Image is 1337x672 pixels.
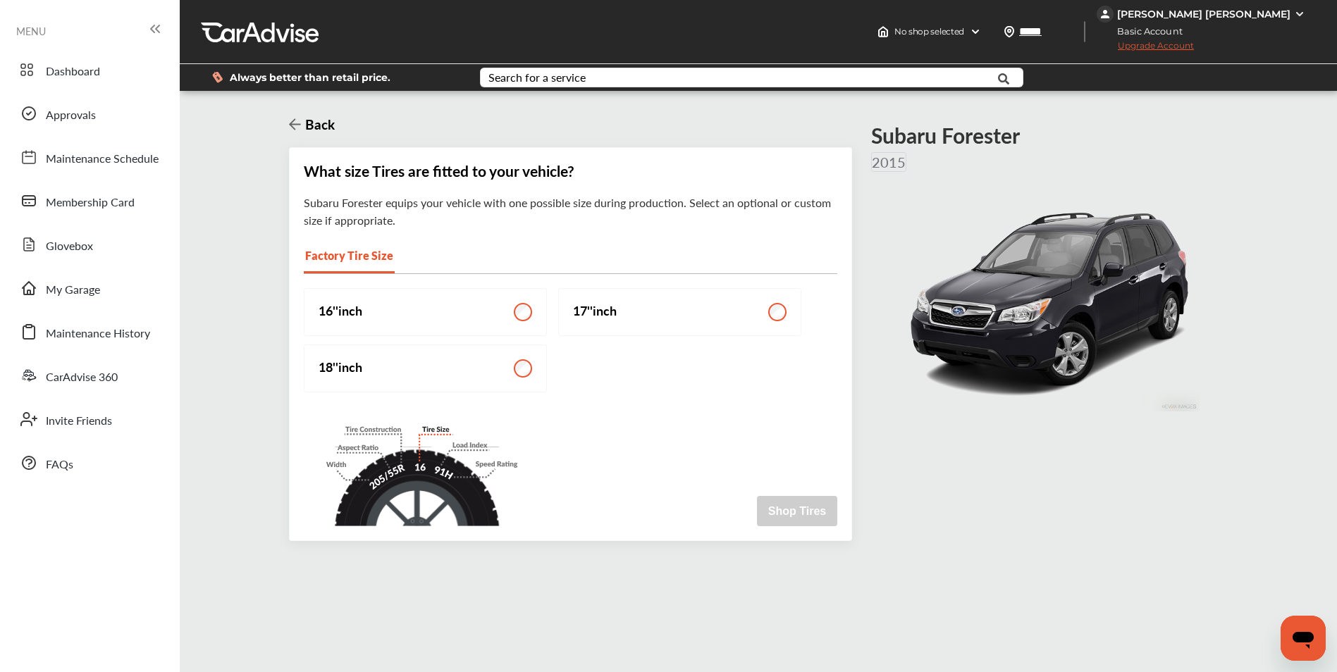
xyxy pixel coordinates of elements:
[1117,8,1290,20] div: [PERSON_NAME] [PERSON_NAME]
[16,25,46,37] span: MENU
[13,313,166,350] a: Maintenance History
[46,150,159,168] span: Maintenance Schedule
[13,226,166,263] a: Glovebox
[899,186,1200,411] img: 9645_st0640_046.jpg
[304,288,547,336] label: 16 '' inch
[1281,616,1326,661] iframe: Button to launch messaging window
[13,182,166,219] a: Membership Card
[301,115,335,134] h3: Back
[514,359,532,378] input: 18''inch
[304,239,395,273] div: Factory Tire Size
[1097,6,1114,23] img: jVpblrzwTbfkPYzPPzSLxeg0AAAAASUVORK5CYII=
[558,288,801,336] label: 17 '' inch
[1294,8,1305,20] img: WGsFRI8htEPBVLJbROoPRyZpYNWhNONpIPPETTm6eUC0GeLEiAAAAAElFTkSuQmCC
[13,270,166,306] a: My Garage
[46,63,100,81] span: Dashboard
[13,357,166,394] a: CarAdvise 360
[46,106,96,125] span: Approvals
[304,194,837,229] div: Subaru Forester equips your vehicle with one possible size during production. Select an optional ...
[212,71,223,83] img: dollor_label_vector.a70140d1.svg
[1004,26,1015,37] img: location_vector.a44bc228.svg
[46,281,100,299] span: My Garage
[768,303,787,321] input: 17''inch
[46,412,112,430] span: Invite Friends
[230,73,390,82] span: Always better than retail price.
[1097,40,1194,58] span: Upgrade Account
[871,123,1020,149] h4: Subaru Forester
[1084,21,1085,42] img: header-divider.bc55588e.svg
[46,194,135,212] span: Membership Card
[13,401,166,437] a: Invite Friends
[871,152,906,172] p: 2015
[46,368,118,387] span: CarAdvise 360
[46,456,73,474] span: FAQs
[46,325,150,343] span: Maintenance History
[1098,24,1193,39] span: Basic Account
[13,444,166,481] a: FAQs
[488,72,586,83] div: Search for a service
[894,26,964,37] span: No shop selected
[304,162,837,180] div: What size Tires are fitted to your vehicle?
[13,95,166,132] a: Approvals
[877,26,889,37] img: header-home-logo.8d720a4f.svg
[46,237,93,256] span: Glovebox
[304,421,530,526] img: tire-size.d7294253.svg
[13,139,166,175] a: Maintenance Schedule
[970,26,981,37] img: header-down-arrow.9dd2ce7d.svg
[757,502,837,518] a: Shop Tires
[757,496,837,526] button: Shop Tires
[304,344,547,392] label: 18 '' inch
[514,303,532,321] input: 16''inch
[13,51,166,88] a: Dashboard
